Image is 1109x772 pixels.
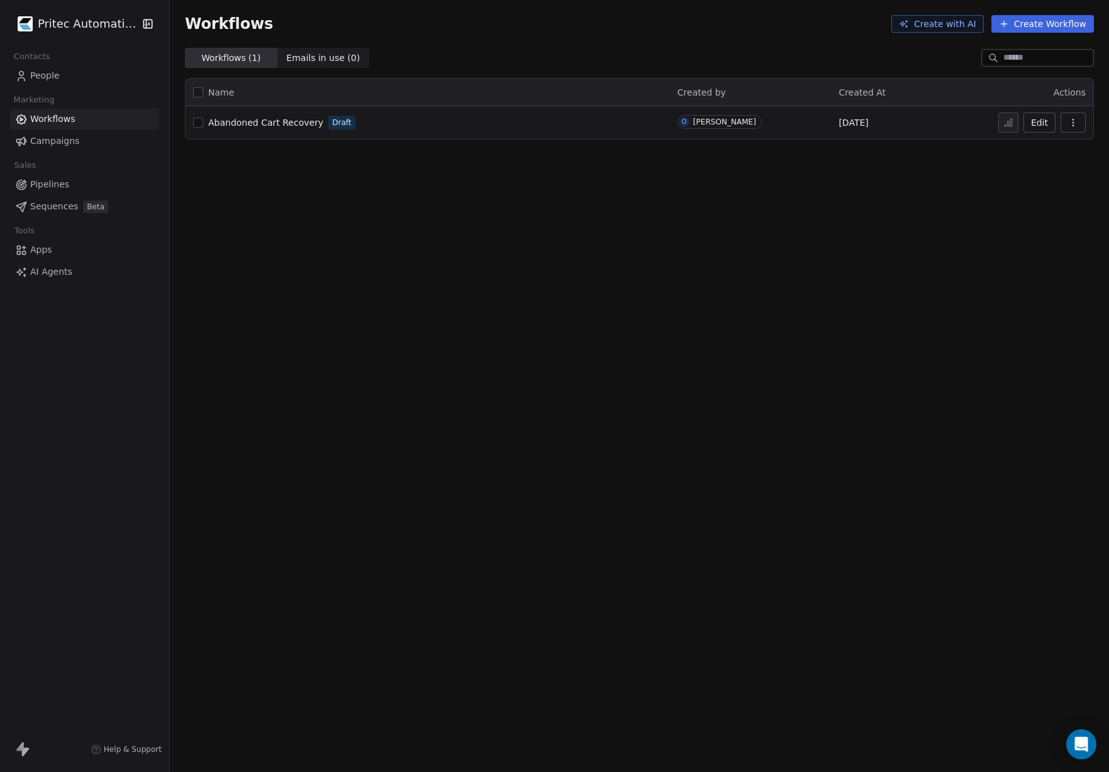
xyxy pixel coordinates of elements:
[1023,113,1056,133] button: Edit
[30,243,52,256] span: Apps
[286,52,360,65] span: Emails in use ( 0 )
[208,116,323,129] a: Abandoned Cart Recovery
[208,118,323,128] span: Abandoned Cart Recovery
[38,16,138,32] span: Pritec Automation
[1066,729,1096,759] div: Open Intercom Messenger
[682,117,687,127] div: O
[8,91,60,109] span: Marketing
[839,116,868,129] span: [DATE]
[9,156,42,175] span: Sales
[10,65,159,86] a: People
[15,13,134,35] button: Pritec Automation
[91,744,162,754] a: Help & Support
[693,118,756,126] div: [PERSON_NAME]
[104,744,162,754] span: Help & Support
[30,265,72,278] span: AI Agents
[30,135,79,148] span: Campaigns
[208,86,234,99] span: Name
[10,131,159,152] a: Campaigns
[30,200,78,213] span: Sequences
[18,16,33,31] img: b646f82e.png
[10,240,159,260] a: Apps
[10,196,159,217] a: SequencesBeta
[30,113,75,126] span: Workflows
[8,47,55,66] span: Contacts
[185,15,273,33] span: Workflows
[10,109,159,130] a: Workflows
[991,15,1094,33] button: Create Workflow
[9,221,40,240] span: Tools
[332,117,351,128] span: Draft
[83,201,108,213] span: Beta
[30,178,69,191] span: Pipelines
[30,69,60,82] span: People
[891,15,984,33] button: Create with AI
[1054,87,1086,97] span: Actions
[677,87,726,97] span: Created by
[10,262,159,282] a: AI Agents
[10,174,159,195] a: Pipelines
[839,87,886,97] span: Created At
